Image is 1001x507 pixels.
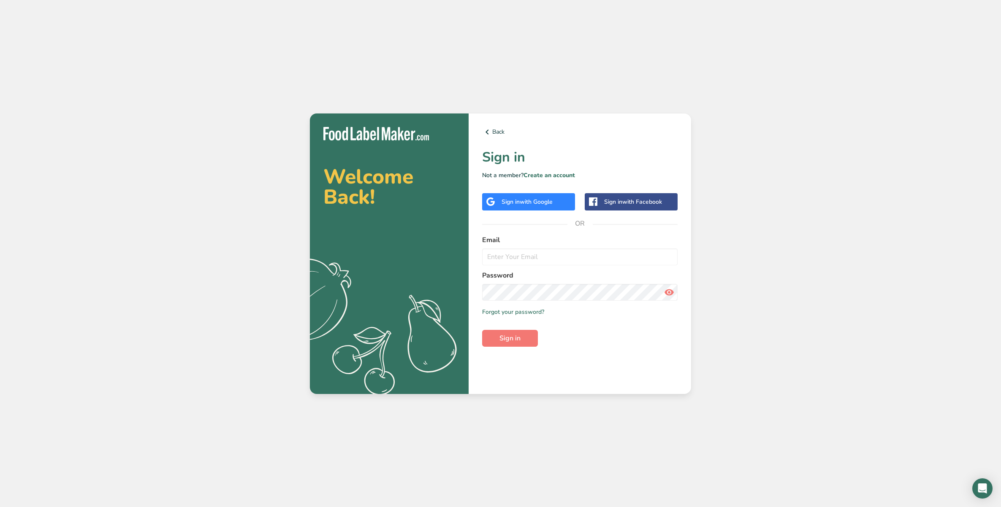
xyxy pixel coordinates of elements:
[482,270,678,280] label: Password
[323,167,455,207] h2: Welcome Back!
[972,478,993,499] div: Open Intercom Messenger
[567,211,593,236] span: OR
[482,235,678,245] label: Email
[482,147,678,167] h1: Sign in
[520,198,553,206] span: with Google
[604,197,662,206] div: Sign in
[482,307,544,316] a: Forgot your password?
[524,171,575,179] a: Create an account
[622,198,662,206] span: with Facebook
[482,248,678,265] input: Enter Your Email
[482,127,678,137] a: Back
[499,333,521,343] span: Sign in
[502,197,553,206] div: Sign in
[482,330,538,347] button: Sign in
[482,171,678,180] p: Not a member?
[323,127,429,141] img: Food Label Maker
